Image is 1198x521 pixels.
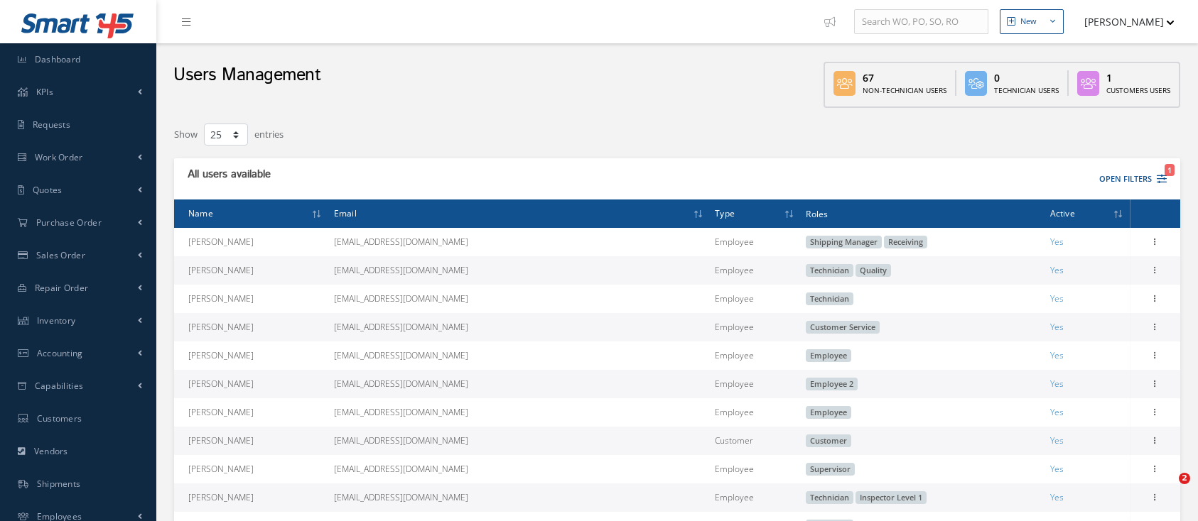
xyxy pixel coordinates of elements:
label: Show [174,122,198,142]
td: Employee [709,455,800,483]
td: Employee [709,228,800,256]
h2: Users Management [173,65,320,86]
td: [EMAIL_ADDRESS][DOMAIN_NAME] [328,313,709,341]
iframe: Intercom live chat [1150,473,1184,507]
span: Name [188,206,213,219]
span: Quotes [33,184,63,196]
span: Requests [33,119,70,131]
td: [PERSON_NAME] [174,398,328,427]
span: Yes [1050,236,1064,248]
span: Roles [806,207,828,220]
span: Yes [1050,378,1064,390]
span: 2 [1179,473,1190,484]
span: Technician [806,292,853,305]
div: All users available [183,168,431,182]
span: Inspector Level 1 [856,491,927,504]
span: Yes [1050,463,1064,475]
td: Employee [709,341,800,370]
div: 67 [863,70,946,85]
span: Capabilities [35,380,84,392]
td: [PERSON_NAME] [174,313,328,341]
div: Non-Technician Users [863,85,946,96]
span: Employee [806,349,851,362]
span: Quality [856,264,891,277]
span: Yes [1050,434,1064,446]
span: Employee 2 [806,378,858,390]
span: Customers [37,412,82,424]
span: Active [1050,206,1075,219]
span: 1 [1165,164,1175,176]
td: [PERSON_NAME] [174,483,328,512]
div: 0 [994,70,1059,85]
td: [PERSON_NAME] [174,285,328,313]
td: Employee [709,370,800,398]
span: Dashboard [35,53,81,65]
td: Employee [709,483,800,512]
td: [PERSON_NAME] [174,256,328,285]
td: [EMAIL_ADDRESS][DOMAIN_NAME] [328,256,709,285]
td: [EMAIL_ADDRESS][DOMAIN_NAME] [328,455,709,483]
div: Customers Users [1106,85,1170,96]
td: [EMAIL_ADDRESS][DOMAIN_NAME] [328,341,709,370]
td: [PERSON_NAME] [174,341,328,370]
td: [EMAIL_ADDRESS][DOMAIN_NAME] [328,398,709,427]
td: Employee [709,285,800,313]
span: Technician [806,491,853,504]
span: Vendors [34,445,68,457]
span: Accounting [37,347,83,359]
span: Repair Order [35,282,89,294]
span: Yes [1050,349,1064,361]
span: Yes [1050,406,1064,418]
span: Customer [806,434,851,447]
span: Email [334,206,357,219]
td: [PERSON_NAME] [174,455,328,483]
span: Receiving [884,236,927,248]
td: [EMAIL_ADDRESS][DOMAIN_NAME] [328,427,709,455]
span: Yes [1050,491,1064,503]
span: Sales Order [36,249,85,261]
td: Employee [709,313,800,341]
td: [EMAIL_ADDRESS][DOMAIN_NAME] [328,483,709,512]
td: Employee [709,256,800,285]
td: Employee [709,398,800,427]
td: [PERSON_NAME] [174,370,328,398]
span: Supervisor [806,463,855,476]
span: Shipments [37,478,81,490]
td: [EMAIL_ADDRESS][DOMAIN_NAME] [328,228,709,256]
td: [EMAIL_ADDRESS][DOMAIN_NAME] [328,370,709,398]
td: [PERSON_NAME] [174,228,328,256]
td: [EMAIL_ADDRESS][DOMAIN_NAME] [328,285,709,313]
span: Inventory [37,314,76,327]
span: Yes [1050,264,1064,276]
div: New [1020,16,1037,28]
span: Work Order [35,151,83,163]
button: New [1000,9,1064,34]
td: Customer [709,427,800,455]
span: Type [715,206,735,219]
div: Technician Users [994,85,1059,96]
span: Yes [1050,321,1064,333]
td: [PERSON_NAME] [174,427,328,455]
label: entries [254,122,284,142]
span: Yes [1050,292,1064,305]
span: Technician [806,264,853,277]
div: 1 [1106,70,1170,85]
span: Customer Service [806,321,880,334]
span: Shipping Manager [806,236,882,248]
span: KPIs [36,86,53,98]
span: Employee [806,406,851,419]
span: Purchase Order [36,216,102,229]
button: [PERSON_NAME] [1071,8,1175,35]
input: Search WO, PO, SO, RO [854,9,988,35]
button: Open Filters1 [1086,168,1167,191]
